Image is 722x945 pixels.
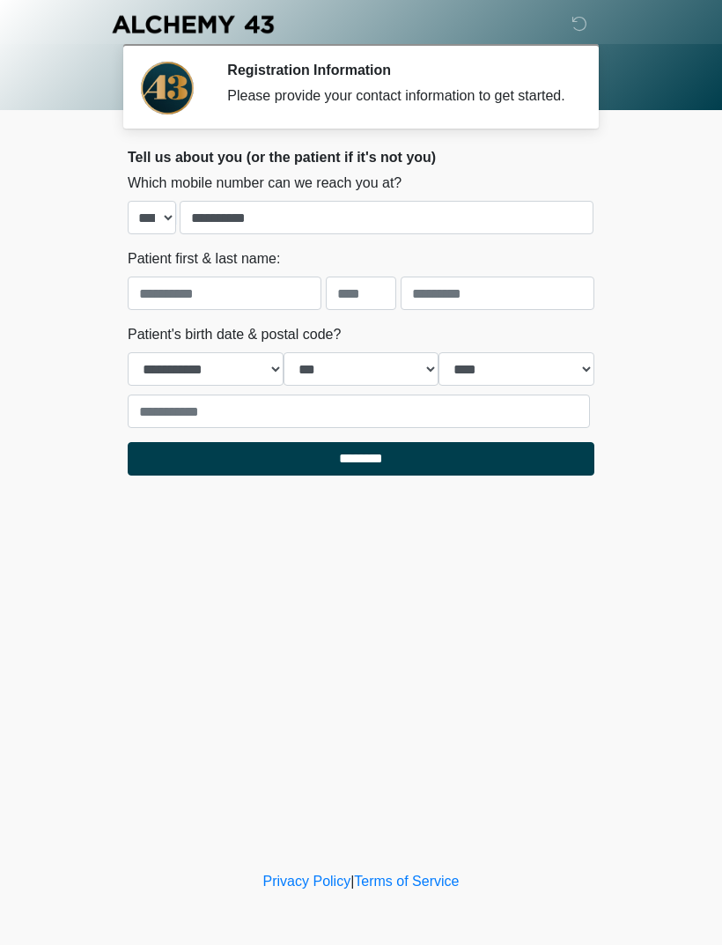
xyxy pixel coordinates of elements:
[128,324,341,345] label: Patient's birth date & postal code?
[354,874,459,889] a: Terms of Service
[227,62,568,78] h2: Registration Information
[110,13,276,35] img: Alchemy 43 Logo
[227,85,568,107] div: Please provide your contact information to get started.
[128,173,402,194] label: Which mobile number can we reach you at?
[141,62,194,114] img: Agent Avatar
[128,149,594,166] h2: Tell us about you (or the patient if it's not you)
[128,248,280,269] label: Patient first & last name:
[350,874,354,889] a: |
[263,874,351,889] a: Privacy Policy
